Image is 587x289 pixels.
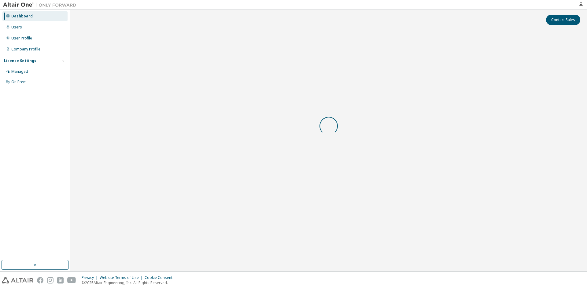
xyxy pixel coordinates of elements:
[47,277,54,283] img: instagram.svg
[82,275,100,280] div: Privacy
[4,58,36,63] div: License Settings
[11,69,28,74] div: Managed
[145,275,176,280] div: Cookie Consent
[37,277,43,283] img: facebook.svg
[57,277,64,283] img: linkedin.svg
[2,277,33,283] img: altair_logo.svg
[3,2,79,8] img: Altair One
[11,47,40,52] div: Company Profile
[82,280,176,285] p: © 2025 Altair Engineering, Inc. All Rights Reserved.
[100,275,145,280] div: Website Terms of Use
[11,14,33,19] div: Dashboard
[11,80,27,84] div: On Prem
[67,277,76,283] img: youtube.svg
[546,15,580,25] button: Contact Sales
[11,25,22,30] div: Users
[11,36,32,41] div: User Profile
